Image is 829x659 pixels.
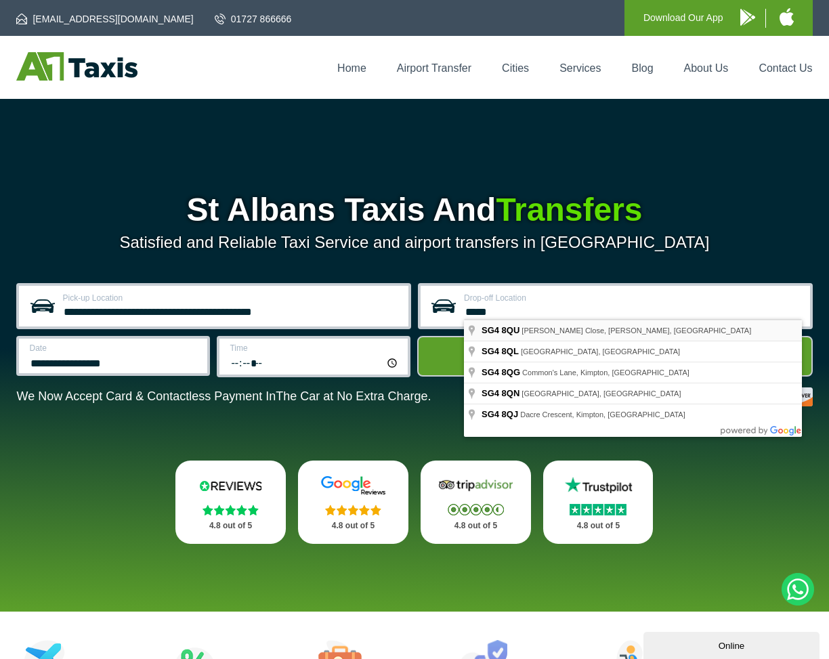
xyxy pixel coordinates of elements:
[421,461,530,545] a: Tripadvisor Stars 4.8 out of 5
[417,336,812,377] button: Get Quote
[16,233,812,252] p: Satisfied and Reliable Taxi Service and airport transfers in [GEOGRAPHIC_DATA]
[16,389,431,404] p: We Now Accept Card & Contactless Payment In
[313,475,393,496] img: Google
[496,192,642,228] span: Transfers
[684,62,729,74] a: About Us
[276,389,431,403] span: The Car at No Extra Charge.
[190,475,270,496] img: Reviews.io
[435,517,515,534] p: 4.8 out of 5
[313,517,393,534] p: 4.8 out of 5
[482,409,518,419] span: SG4 8QJ
[230,344,400,352] label: Time
[464,294,802,302] label: Drop-off Location
[520,410,685,419] span: Dacre Crescent, Kimpton, [GEOGRAPHIC_DATA]
[643,9,723,26] p: Download Our App
[435,475,515,496] img: Tripadvisor
[337,62,366,74] a: Home
[759,62,812,74] a: Contact Us
[203,505,259,515] img: Stars
[325,505,381,515] img: Stars
[558,517,638,534] p: 4.8 out of 5
[780,8,794,26] img: A1 Taxis iPhone App
[558,475,638,496] img: Trustpilot
[570,504,626,515] img: Stars
[632,62,654,74] a: Blog
[543,461,653,545] a: Trustpilot Stars 4.8 out of 5
[522,389,681,398] span: [GEOGRAPHIC_DATA], [GEOGRAPHIC_DATA]
[448,504,504,515] img: Stars
[502,62,529,74] a: Cities
[559,62,601,74] a: Services
[522,326,751,335] span: [PERSON_NAME] Close, [PERSON_NAME], [GEOGRAPHIC_DATA]
[62,294,400,302] label: Pick-up Location
[16,52,137,81] img: A1 Taxis St Albans LTD
[215,12,292,26] a: 01727 866666
[482,346,519,356] span: SG4 8QL
[175,461,285,544] a: Reviews.io Stars 4.8 out of 5
[522,368,689,377] span: Common's Lane, Kimpton, [GEOGRAPHIC_DATA]
[482,388,519,398] span: SG4 8QN
[521,347,680,356] span: [GEOGRAPHIC_DATA], [GEOGRAPHIC_DATA]
[397,62,471,74] a: Airport Transfer
[190,517,270,534] p: 4.8 out of 5
[16,12,193,26] a: [EMAIL_ADDRESS][DOMAIN_NAME]
[482,325,519,335] span: SG4 8QU
[643,629,822,659] iframe: chat widget
[29,344,199,352] label: Date
[298,461,408,544] a: Google Stars 4.8 out of 5
[16,194,812,226] h1: St Albans Taxis And
[482,367,520,377] span: SG4 8QG
[740,9,755,26] img: A1 Taxis Android App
